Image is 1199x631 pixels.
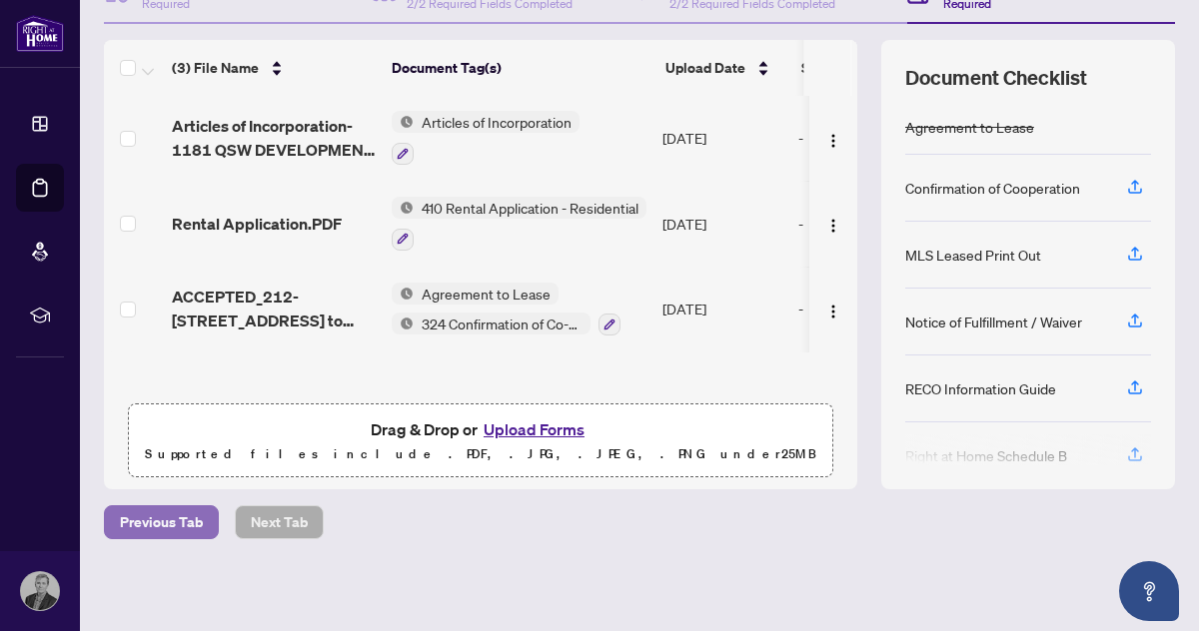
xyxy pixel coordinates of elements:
[21,572,59,610] img: Profile Icon
[825,218,841,234] img: Logo
[798,298,952,319] div: -
[172,285,376,332] span: ACCEPTED_212-[STREET_ADDRESS] to Lease_Residential.PDF
[905,244,1041,266] div: MLS Leased Print Out
[905,377,1056,399] div: RECO Information Guide
[905,177,1080,199] div: Confirmation of Cooperation
[172,57,259,79] span: (3) File Name
[392,313,414,334] img: Status Icon
[654,267,790,352] td: [DATE]
[384,40,657,96] th: Document Tag(s)
[392,283,620,336] button: Status IconAgreement to LeaseStatus Icon324 Confirmation of Co-operation and Representation - Ten...
[801,57,842,79] span: Status
[817,208,849,240] button: Logo
[414,283,559,305] span: Agreement to Lease
[657,40,793,96] th: Upload Date
[172,114,376,162] span: Articles of Incorporation-1181 QSW DEVELOPMENT INC.pdf
[414,197,646,219] span: 410 Rental Application - Residential
[392,197,414,219] img: Status Icon
[235,505,324,539] button: Next Tab
[392,283,414,305] img: Status Icon
[817,293,849,324] button: Logo
[478,416,591,442] button: Upload Forms
[905,311,1082,332] div: Notice of Fulfillment / Waiver
[392,197,646,251] button: Status Icon410 Rental Application - Residential
[141,442,820,466] p: Supported files include .PDF, .JPG, .JPEG, .PNG under 25 MB
[172,212,342,236] span: Rental Application.PDF
[825,133,841,149] img: Logo
[392,111,580,165] button: Status IconArticles of Incorporation
[665,57,745,79] span: Upload Date
[905,116,1034,138] div: Agreement to Lease
[392,111,414,133] img: Status Icon
[1119,561,1179,621] button: Open asap
[104,505,219,539] button: Previous Tab
[798,127,952,149] div: -
[164,40,384,96] th: (3) File Name
[414,111,580,133] span: Articles of Incorporation
[798,213,952,235] div: -
[825,304,841,319] img: Logo
[120,506,203,538] span: Previous Tab
[905,64,1087,92] span: Document Checklist
[654,95,790,181] td: [DATE]
[654,181,790,267] td: [DATE]
[16,15,64,52] img: logo
[793,40,963,96] th: Status
[817,122,849,154] button: Logo
[371,416,591,442] span: Drag & Drop or
[414,313,591,334] span: 324 Confirmation of Co-operation and Representation - Tenant/Landlord
[129,404,832,478] span: Drag & Drop orUpload FormsSupported files include .PDF, .JPG, .JPEG, .PNG under25MB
